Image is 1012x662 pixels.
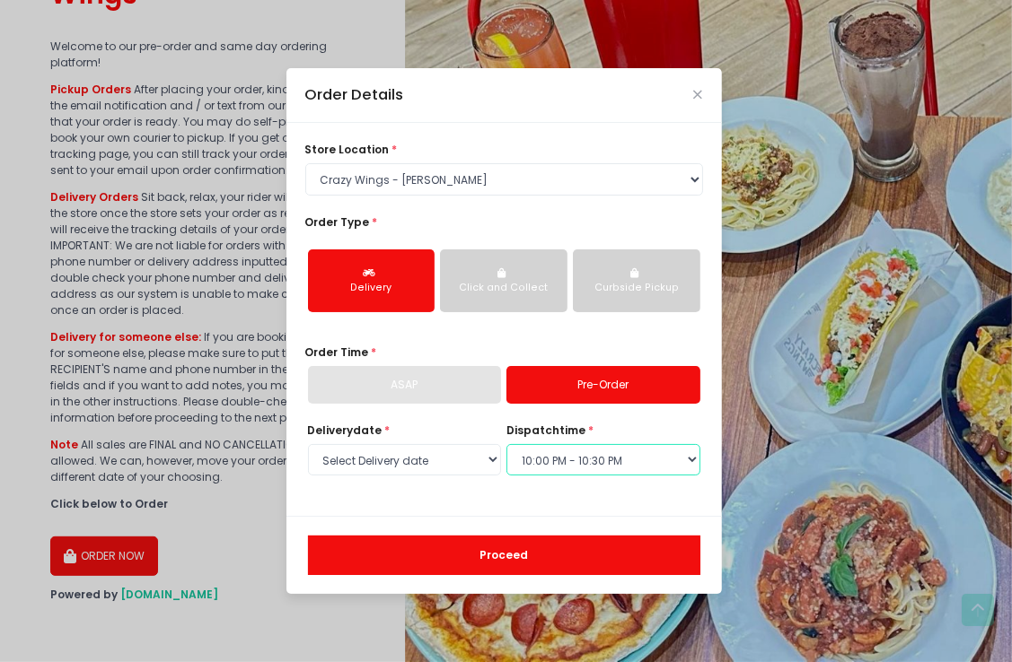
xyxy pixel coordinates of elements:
span: store location [305,142,390,157]
div: Delivery [320,281,424,295]
span: dispatch time [506,422,585,438]
span: Order Time [305,344,369,360]
span: Order Type [305,214,370,230]
div: Click and Collect [452,281,556,295]
div: Order Details [305,84,404,107]
span: Delivery date [308,422,383,438]
button: Close [694,91,703,100]
button: Click and Collect [440,249,568,312]
button: Curbside Pickup [573,249,700,312]
button: Delivery [308,249,436,312]
a: Pre-Order [506,366,700,404]
button: Proceed [308,536,700,575]
div: Curbside Pickup [585,281,689,295]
